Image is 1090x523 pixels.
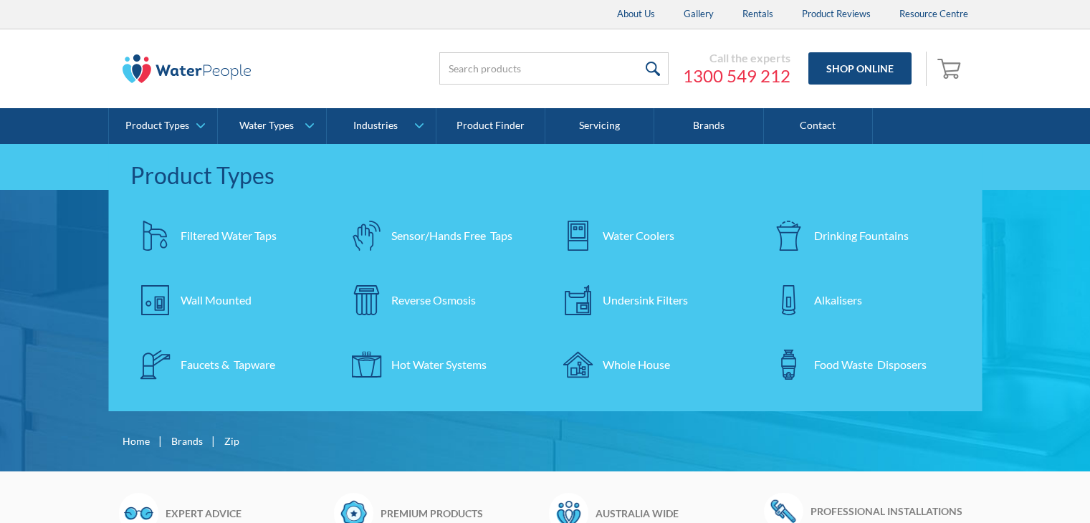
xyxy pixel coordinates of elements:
a: Shop Online [808,52,912,85]
input: Search products [439,52,669,85]
div: Wall Mounted [181,292,252,309]
a: Reverse Osmosis [341,275,538,325]
div: Water Coolers [603,227,674,244]
a: Brands [171,433,203,448]
h6: Premium products [381,506,542,521]
a: Wall Mounted [130,275,328,325]
a: Undersink Filters [553,275,750,325]
a: Contact [764,108,873,144]
div: Alkalisers [814,292,862,309]
img: shopping cart [937,57,965,80]
a: Home [123,433,150,448]
div: Whole House [603,356,670,373]
a: Whole House [553,340,750,390]
div: Filtered Water Taps [181,227,277,244]
a: Drinking Fountains [764,211,961,261]
div: Product Types [125,120,189,132]
a: Product Types [109,108,217,144]
a: Hot Water Systems [341,340,538,390]
a: Product Finder [436,108,545,144]
div: Reverse Osmosis [391,292,476,309]
a: Open empty cart [934,52,968,86]
div: | [157,432,164,449]
div: Drinking Fountains [814,227,909,244]
div: Industries [353,120,398,132]
img: The Water People [123,54,252,83]
a: Water Types [218,108,326,144]
div: Call the experts [683,51,790,65]
h6: Expert advice [166,506,327,521]
a: Food Waste Disposers [764,340,961,390]
a: Industries [327,108,435,144]
h6: Australia wide [596,506,757,521]
a: Faucets & Tapware [130,340,328,390]
div: Zip [224,433,239,448]
a: Alkalisers [764,275,961,325]
div: Sensor/Hands Free Taps [391,227,512,244]
div: Food Waste Disposers [814,356,927,373]
div: Faucets & Tapware [181,356,275,373]
a: 1300 549 212 [683,65,790,87]
a: Filtered Water Taps [130,211,328,261]
a: Sensor/Hands Free Taps [341,211,538,261]
h6: Professional installations [811,504,972,519]
div: Water Types [239,120,294,132]
div: Product Types [130,158,961,193]
nav: Product Types [109,144,983,411]
div: | [210,432,217,449]
div: Undersink Filters [603,292,688,309]
a: Water Coolers [553,211,750,261]
a: Brands [654,108,763,144]
div: Hot Water Systems [391,356,487,373]
a: Servicing [545,108,654,144]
